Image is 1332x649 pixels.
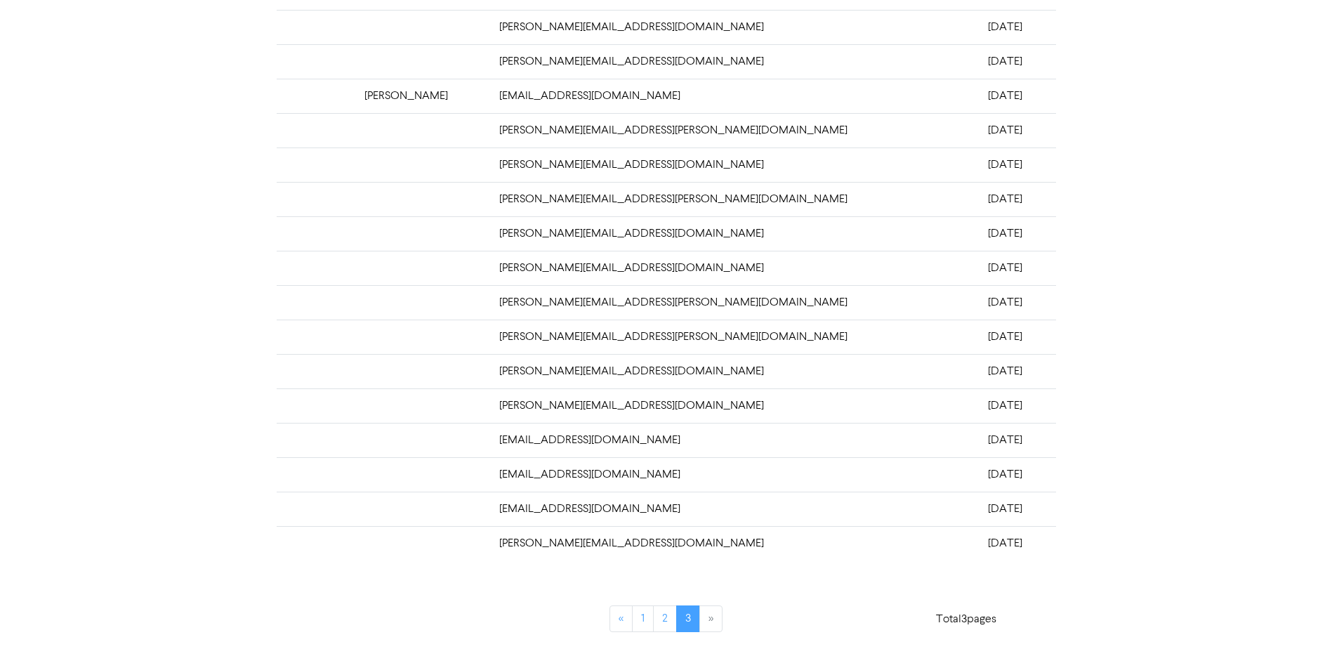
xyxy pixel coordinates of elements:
[491,79,980,113] td: [EMAIL_ADDRESS][DOMAIN_NAME]
[980,216,1055,251] td: [DATE]
[491,285,980,320] td: [PERSON_NAME][EMAIL_ADDRESS][PERSON_NAME][DOMAIN_NAME]
[491,251,980,285] td: [PERSON_NAME][EMAIL_ADDRESS][DOMAIN_NAME]
[491,216,980,251] td: [PERSON_NAME][EMAIL_ADDRESS][DOMAIN_NAME]
[980,457,1055,492] td: [DATE]
[632,605,654,632] a: Page 1
[491,113,980,147] td: [PERSON_NAME][EMAIL_ADDRESS][PERSON_NAME][DOMAIN_NAME]
[980,526,1055,560] td: [DATE]
[1262,582,1332,649] iframe: Chat Widget
[491,423,980,457] td: [EMAIL_ADDRESS][DOMAIN_NAME]
[980,10,1055,44] td: [DATE]
[980,182,1055,216] td: [DATE]
[936,611,996,628] p: Total 3 pages
[980,285,1055,320] td: [DATE]
[491,457,980,492] td: [EMAIL_ADDRESS][DOMAIN_NAME]
[980,113,1055,147] td: [DATE]
[980,44,1055,79] td: [DATE]
[491,492,980,526] td: [EMAIL_ADDRESS][DOMAIN_NAME]
[491,147,980,182] td: [PERSON_NAME][EMAIL_ADDRESS][DOMAIN_NAME]
[980,354,1055,388] td: [DATE]
[491,10,980,44] td: [PERSON_NAME][EMAIL_ADDRESS][DOMAIN_NAME]
[980,320,1055,354] td: [DATE]
[491,182,980,216] td: [PERSON_NAME][EMAIL_ADDRESS][PERSON_NAME][DOMAIN_NAME]
[676,605,700,632] a: Page 3 is your current page
[980,492,1055,526] td: [DATE]
[980,147,1055,182] td: [DATE]
[356,79,490,113] td: [PERSON_NAME]
[491,44,980,79] td: [PERSON_NAME][EMAIL_ADDRESS][DOMAIN_NAME]
[609,605,633,632] a: «
[980,79,1055,113] td: [DATE]
[653,605,677,632] a: Page 2
[980,388,1055,423] td: [DATE]
[980,251,1055,285] td: [DATE]
[491,526,980,560] td: [PERSON_NAME][EMAIL_ADDRESS][DOMAIN_NAME]
[491,388,980,423] td: [PERSON_NAME][EMAIL_ADDRESS][DOMAIN_NAME]
[491,320,980,354] td: [PERSON_NAME][EMAIL_ADDRESS][PERSON_NAME][DOMAIN_NAME]
[980,423,1055,457] td: [DATE]
[491,354,980,388] td: [PERSON_NAME][EMAIL_ADDRESS][DOMAIN_NAME]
